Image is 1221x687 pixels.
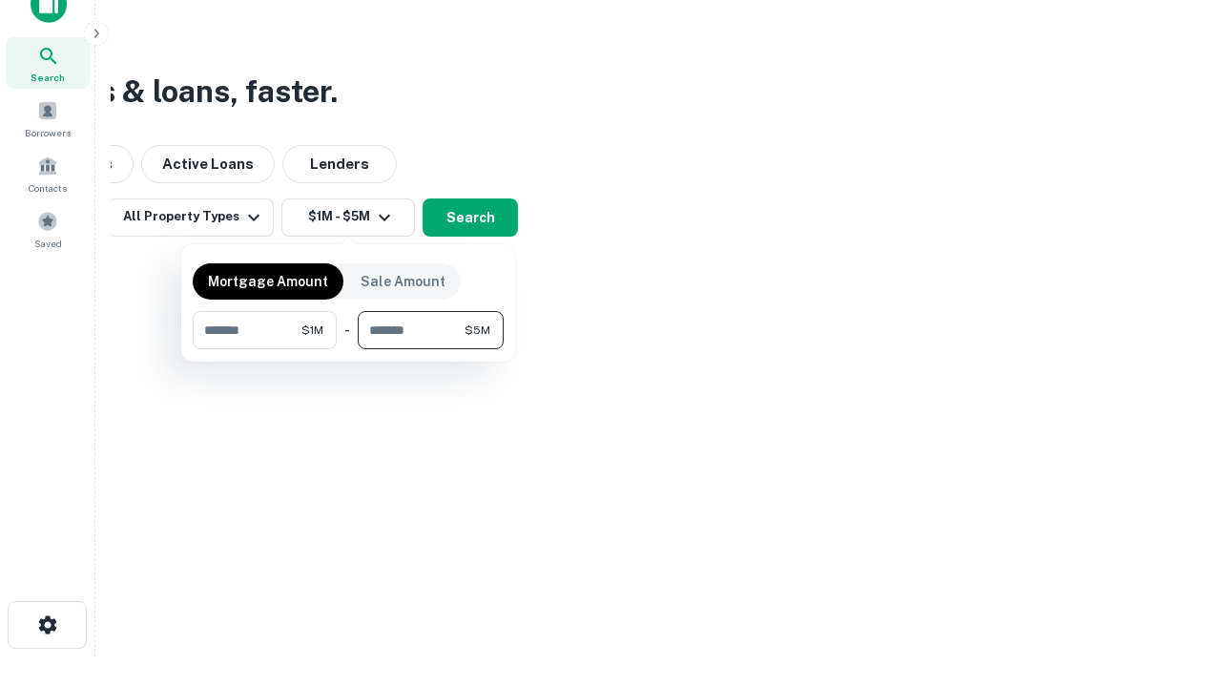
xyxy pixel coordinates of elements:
[208,271,328,292] p: Mortgage Amount
[361,271,445,292] p: Sale Amount
[465,322,490,339] span: $5M
[1126,534,1221,626] iframe: Chat Widget
[301,322,323,339] span: $1M
[344,311,350,349] div: -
